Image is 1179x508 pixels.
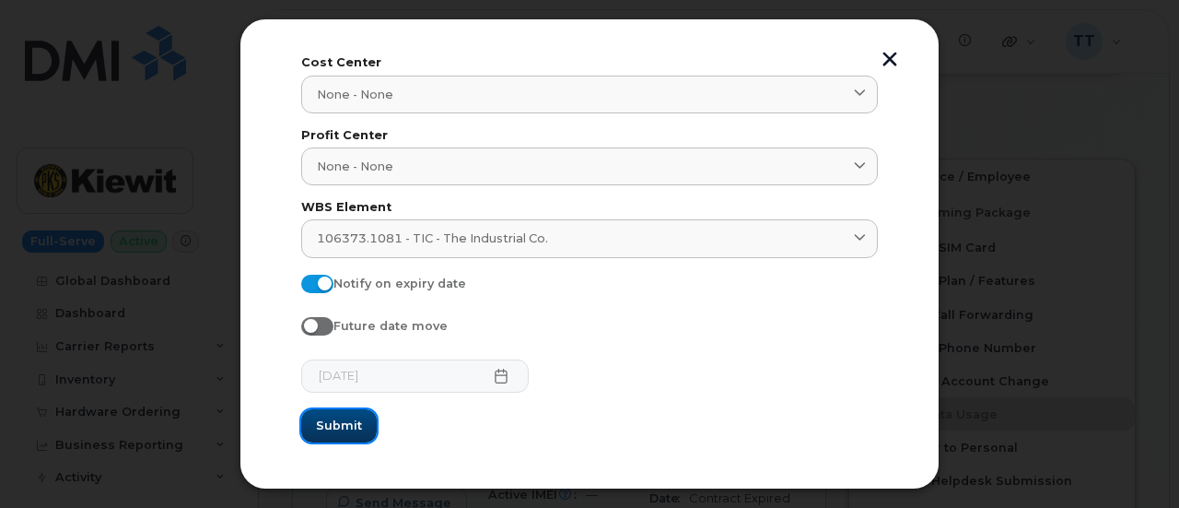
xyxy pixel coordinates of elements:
[301,219,878,257] a: 106373.1081 - TIC - The Industrial Co.
[301,130,878,142] label: Profit Center
[301,409,377,443] button: Submit
[1099,428,1165,494] iframe: Messenger Launcher
[317,158,393,175] span: None - None
[301,317,316,332] input: Future date move
[333,277,466,290] span: Notify on expiry date
[301,57,878,69] label: Cost Center
[317,86,393,103] span: None - None
[316,417,362,434] span: Submit
[301,148,878,185] a: None - None
[301,76,878,113] a: None - None
[301,202,878,214] label: WBS Element
[301,275,316,289] input: Notify on expiry date
[333,319,448,333] span: Future date move
[317,230,548,247] span: 106373.1081 - TIC - The Industrial Co.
